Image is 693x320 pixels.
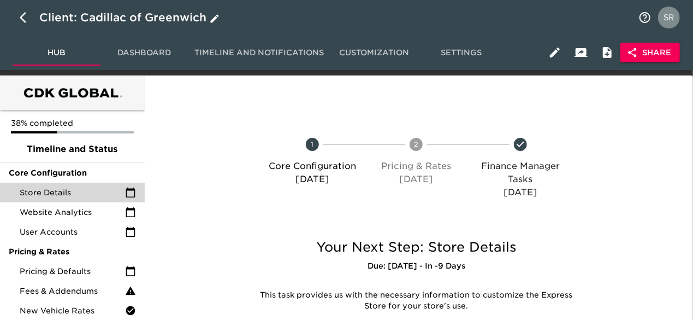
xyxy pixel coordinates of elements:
[11,118,134,129] p: 38% completed
[337,46,411,60] span: Customization
[542,39,568,66] button: Edit Hub
[311,140,314,148] text: 1
[20,207,125,218] span: Website Analytics
[107,46,181,60] span: Dashboard
[20,187,125,198] span: Store Details
[620,43,680,63] button: Share
[629,46,671,60] span: Share
[424,46,499,60] span: Settings
[568,39,594,66] button: Client View
[194,46,324,60] span: Timeline and Notifications
[20,305,125,316] span: New Vehicle Rates
[247,260,585,272] h6: Due: [DATE] - In -9 Days
[265,160,360,173] p: Core Configuration
[9,246,136,257] span: Pricing & Rates
[473,186,568,199] p: [DATE]
[9,143,136,156] span: Timeline and Status
[369,160,464,173] p: Pricing & Rates
[20,226,125,237] span: User Accounts
[369,173,464,186] p: [DATE]
[9,167,136,178] span: Core Configuration
[247,238,585,256] h5: Your Next Step: Store Details
[20,266,125,277] span: Pricing & Defaults
[256,290,577,312] p: This task provides us with the necessary information to customize the Express Store for your stor...
[594,39,620,66] button: Internal Notes and Comments
[414,140,418,148] text: 2
[39,9,222,26] div: Client: Cadillac of Greenwich
[658,7,680,28] img: Profile
[265,173,360,186] p: [DATE]
[20,46,94,60] span: Hub
[20,286,125,296] span: Fees & Addendums
[632,4,658,31] button: notifications
[473,160,568,186] p: Finance Manager Tasks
